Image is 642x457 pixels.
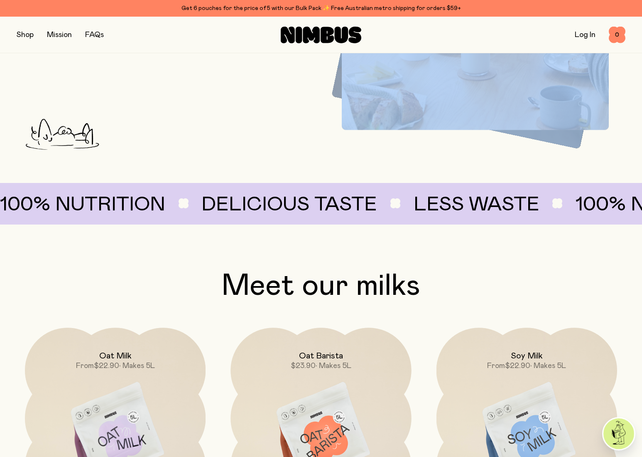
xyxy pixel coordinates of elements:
[316,362,351,370] span: • Makes 5L
[609,27,625,43] button: 0
[291,362,316,370] span: $23.90
[47,31,72,39] a: Mission
[199,195,411,215] span: Delicious taste
[511,351,543,361] h2: Soy Milk
[94,362,119,370] span: $22.90
[505,362,530,370] span: $22.90
[17,3,625,13] div: Get 6 pouches for the price of 5 with our Bulk Pack ✨ Free Australian metro shipping for orders $59+
[603,418,634,449] img: agent
[76,362,94,370] span: From
[530,362,566,370] span: • Makes 5L
[85,31,104,39] a: FAQs
[119,362,155,370] span: • Makes 5L
[487,362,505,370] span: From
[299,351,343,361] h2: Oat Barista
[575,31,595,39] a: Log In
[411,195,573,215] span: Less Waste
[17,271,625,301] h2: Meet our milks
[99,351,132,361] h2: Oat Milk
